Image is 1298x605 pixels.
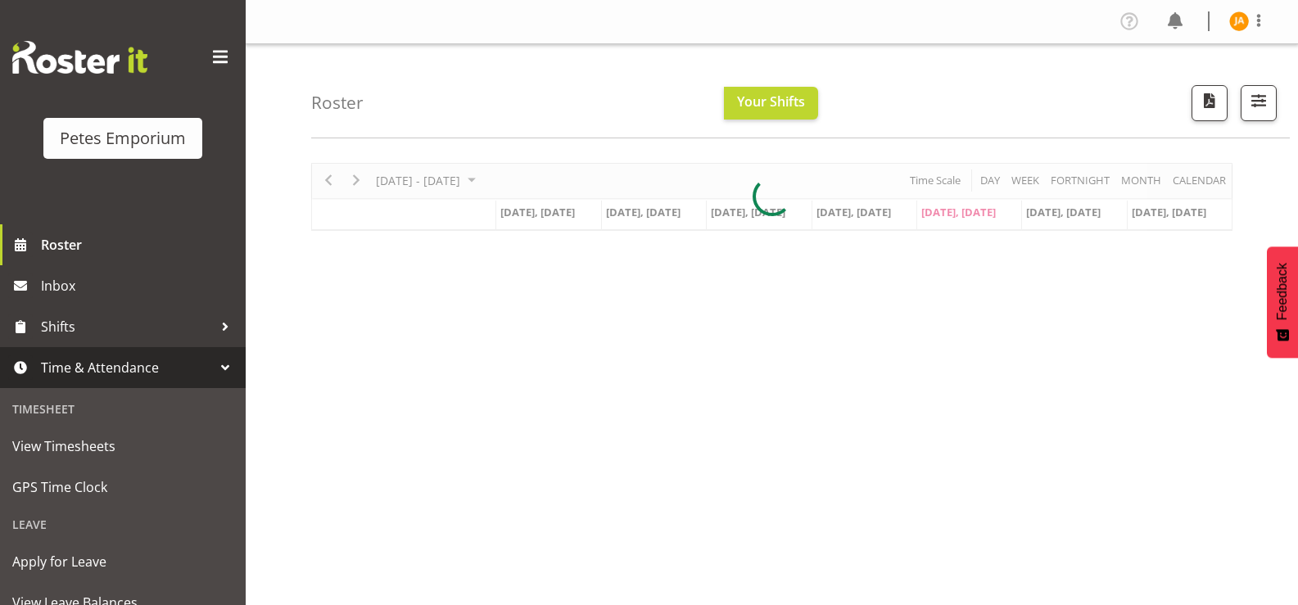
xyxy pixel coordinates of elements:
[41,355,213,380] span: Time & Attendance
[737,93,805,111] span: Your Shifts
[4,541,242,582] a: Apply for Leave
[1229,11,1249,31] img: jeseryl-armstrong10788.jpg
[4,392,242,426] div: Timesheet
[724,87,818,120] button: Your Shifts
[12,549,233,574] span: Apply for Leave
[41,273,237,298] span: Inbox
[12,41,147,74] img: Rosterit website logo
[4,426,242,467] a: View Timesheets
[60,126,186,151] div: Petes Emporium
[311,93,364,112] h4: Roster
[12,434,233,458] span: View Timesheets
[12,475,233,499] span: GPS Time Clock
[41,314,213,339] span: Shifts
[1192,85,1228,121] button: Download a PDF of the roster according to the set date range.
[4,508,242,541] div: Leave
[1267,246,1298,358] button: Feedback - Show survey
[1275,263,1290,320] span: Feedback
[41,233,237,257] span: Roster
[4,467,242,508] a: GPS Time Clock
[1241,85,1277,121] button: Filter Shifts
